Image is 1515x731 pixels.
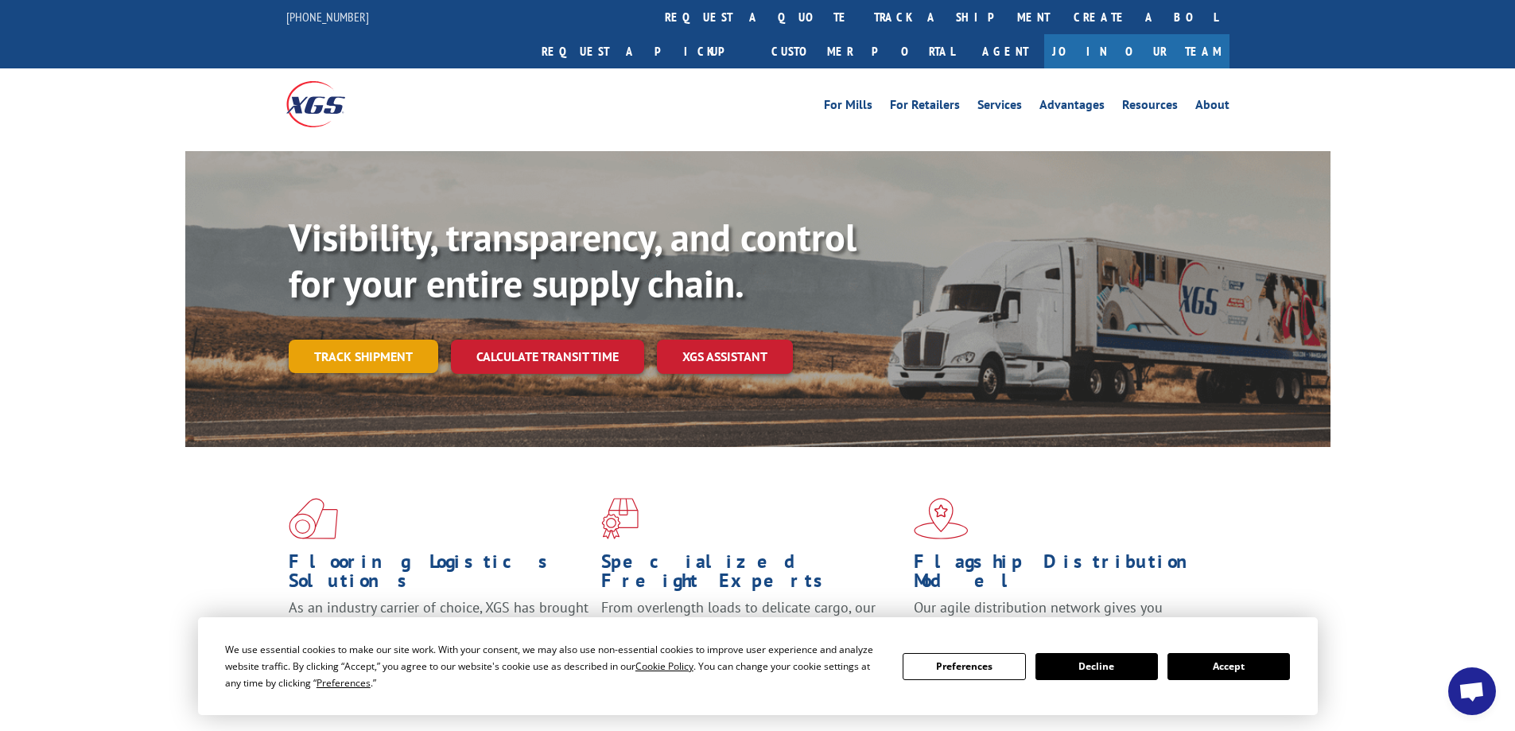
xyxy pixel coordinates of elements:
button: Preferences [903,653,1025,680]
a: Resources [1122,99,1178,116]
a: XGS ASSISTANT [657,340,793,374]
a: For Retailers [890,99,960,116]
p: From overlength loads to delicate cargo, our experienced staff knows the best way to move your fr... [601,598,902,669]
h1: Flooring Logistics Solutions [289,552,589,598]
a: Advantages [1039,99,1105,116]
a: Calculate transit time [451,340,644,374]
a: Track shipment [289,340,438,373]
b: Visibility, transparency, and control for your entire supply chain. [289,212,857,308]
span: Cookie Policy [635,659,693,673]
div: We use essential cookies to make our site work. With your consent, we may also use non-essential ... [225,641,884,691]
a: Request a pickup [530,34,759,68]
a: Agent [966,34,1044,68]
a: Join Our Team [1044,34,1229,68]
h1: Specialized Freight Experts [601,552,902,598]
img: xgs-icon-focused-on-flooring-red [601,498,639,539]
a: Customer Portal [759,34,966,68]
a: About [1195,99,1229,116]
div: Open chat [1448,667,1496,715]
img: xgs-icon-flagship-distribution-model-red [914,498,969,539]
h1: Flagship Distribution Model [914,552,1214,598]
a: For Mills [824,99,872,116]
a: Services [977,99,1022,116]
span: As an industry carrier of choice, XGS has brought innovation and dedication to flooring logistics... [289,598,589,655]
button: Decline [1035,653,1158,680]
span: Our agile distribution network gives you nationwide inventory management on demand. [914,598,1206,636]
button: Accept [1167,653,1290,680]
a: [PHONE_NUMBER] [286,9,369,25]
img: xgs-icon-total-supply-chain-intelligence-red [289,498,338,539]
div: Cookie Consent Prompt [198,617,1318,715]
span: Preferences [317,676,371,690]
